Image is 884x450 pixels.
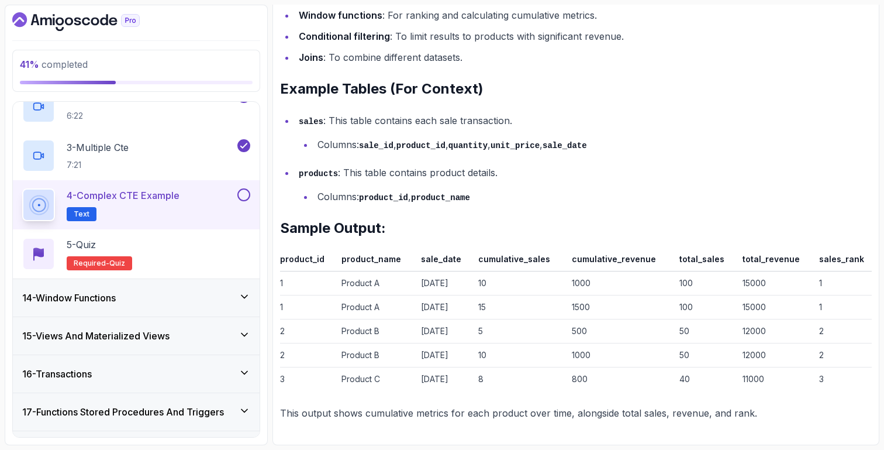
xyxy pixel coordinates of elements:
span: 41 % [20,59,39,70]
td: 40 [675,367,737,391]
code: product_id [359,193,408,202]
strong: Conditional filtering [299,30,390,42]
code: quantity [448,141,488,150]
td: 1500 [567,296,675,320]
button: 17-Functions Stored Procedures And Triggers [13,393,260,431]
td: 1 [280,296,337,320]
li: Columns: , , , , [314,136,872,153]
td: [DATE] [416,272,474,296]
strong: Window functions [299,9,382,21]
th: product_name [337,252,416,272]
th: sale_date [416,252,474,272]
td: Product A [337,296,416,320]
th: cumulative_revenue [567,252,675,272]
h3: 14 - Window Functions [22,291,116,305]
code: sale_id [359,141,393,150]
h2: Sample Output: [280,219,872,238]
td: 1 [814,296,872,320]
a: Dashboard [12,12,167,31]
h3: 16 - Transactions [22,367,92,381]
code: product_name [411,193,470,202]
td: 1000 [567,272,675,296]
td: 3 [814,367,872,391]
p: 3 - Multiple Cte [67,140,129,154]
button: 14-Window Functions [13,279,260,317]
button: 15-Views And Materialized Views [13,317,260,355]
td: 1000 [567,343,675,367]
td: [DATE] [416,367,474,391]
button: 16-Transactions [13,355,260,393]
td: 1 [814,272,872,296]
button: 4-Complex CTE ExampleText [22,188,250,221]
td: 800 [567,367,675,391]
code: sale_date [543,141,587,150]
td: 10 [474,343,567,367]
td: 12000 [738,343,814,367]
td: 5 [474,320,567,343]
button: 3-Multiple Cte7:21 [22,139,250,172]
p: 6:22 [67,110,134,122]
td: 100 [675,272,737,296]
th: sales_rank [814,252,872,272]
p: This output shows cumulative metrics for each product over time, alongside total sales, revenue, ... [280,405,872,421]
p: 7:21 [67,159,129,171]
code: product_id [396,141,446,150]
td: 10 [474,272,567,296]
span: Text [74,209,89,219]
td: 50 [675,320,737,343]
code: products [299,169,338,178]
code: sales [299,117,323,126]
span: completed [20,59,88,70]
td: 2 [280,343,337,367]
li: : To limit results to products with significant revenue. [295,28,872,44]
td: 500 [567,320,675,343]
td: 3 [280,367,337,391]
td: Product A [337,272,416,296]
span: quiz [109,259,125,268]
span: Required- [74,259,109,268]
td: [DATE] [416,296,474,320]
li: : For ranking and calculating cumulative metrics. [295,7,872,23]
td: 2 [814,320,872,343]
td: 1 [280,272,337,296]
button: 2-Cte In Action6:22 [22,90,250,123]
th: cumulative_sales [474,252,567,272]
th: product_id [280,252,337,272]
h3: 17 - Functions Stored Procedures And Triggers [22,405,224,419]
td: 15 [474,296,567,320]
th: total_sales [675,252,737,272]
td: 2 [280,320,337,343]
td: 50 [675,343,737,367]
p: 4 - Complex CTE Example [67,188,179,202]
td: 15000 [738,272,814,296]
td: Product C [337,367,416,391]
td: 15000 [738,296,814,320]
td: 100 [675,296,737,320]
td: [DATE] [416,320,474,343]
td: 8 [474,367,567,391]
th: total_revenue [738,252,814,272]
strong: Joins [299,51,323,63]
td: 12000 [738,320,814,343]
p: 5 - Quiz [67,238,96,252]
td: Product B [337,343,416,367]
button: 5-QuizRequired-quiz [22,238,250,270]
p: : This table contains product details. [299,164,872,181]
td: [DATE] [416,343,474,367]
li: Columns: , [314,188,872,205]
li: : To combine different datasets. [295,49,872,66]
code: unit_price [491,141,540,150]
td: Product B [337,320,416,343]
td: 11000 [738,367,814,391]
p: : This table contains each sale transaction. [299,112,872,129]
td: 2 [814,343,872,367]
h2: Example Tables (For Context) [280,80,872,98]
h3: 15 - Views And Materialized Views [22,329,170,343]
